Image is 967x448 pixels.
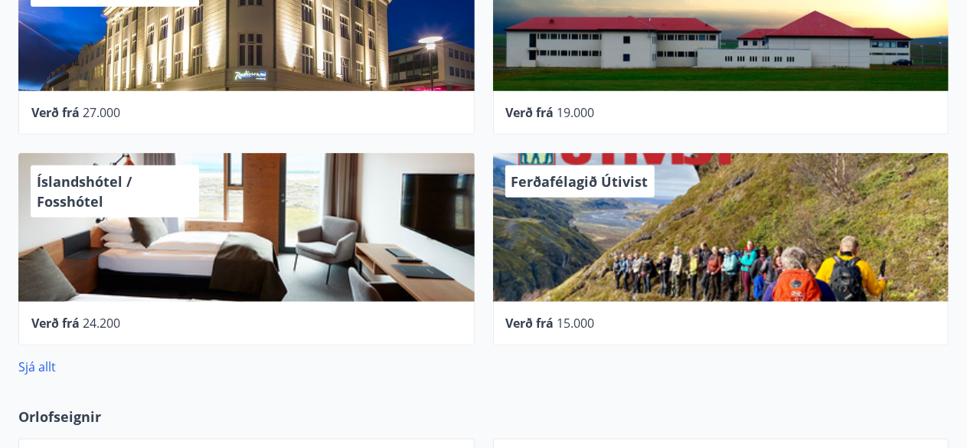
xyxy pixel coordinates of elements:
[83,315,120,332] span: 24.200
[18,358,56,375] a: Sjá allt
[557,104,595,121] span: 19.000
[83,104,120,121] span: 27.000
[506,104,554,121] span: Verð frá
[511,172,648,191] span: Ferðafélagið Útivist
[18,407,101,427] span: Orlofseignir
[506,315,554,332] span: Verð frá
[31,104,80,121] span: Verð frá
[557,315,595,332] span: 15.000
[31,315,80,332] span: Verð frá
[37,172,132,211] span: Íslandshótel / Fosshótel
